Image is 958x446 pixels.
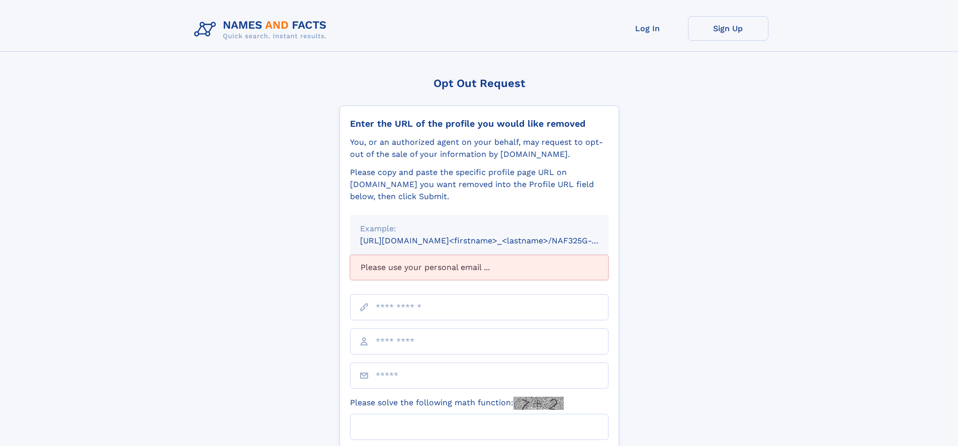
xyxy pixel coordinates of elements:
div: Please use your personal email ... [350,255,608,280]
a: Sign Up [688,16,768,41]
div: Opt Out Request [339,77,619,90]
label: Please solve the following math function: [350,397,564,410]
div: Please copy and paste the specific profile page URL on [DOMAIN_NAME] you want removed into the Pr... [350,166,608,203]
div: Enter the URL of the profile you would like removed [350,118,608,129]
small: [URL][DOMAIN_NAME]<firstname>_<lastname>/NAF325G-xxxxxxxx [360,236,628,245]
div: Example: [360,223,598,235]
div: You, or an authorized agent on your behalf, may request to opt-out of the sale of your informatio... [350,136,608,160]
img: Logo Names and Facts [190,16,335,43]
a: Log In [607,16,688,41]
